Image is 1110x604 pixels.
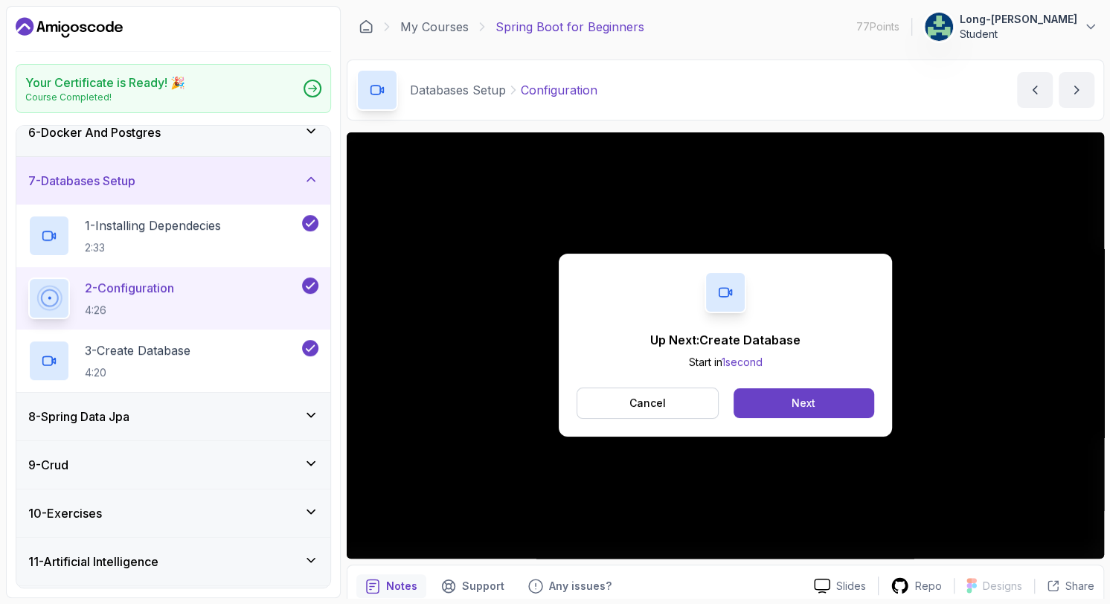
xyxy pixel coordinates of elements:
p: Support [462,579,504,594]
div: Next [792,396,815,411]
p: Share [1065,579,1094,594]
p: 77 Points [856,19,899,34]
p: 4:20 [85,365,190,380]
h3: 10 - Exercises [28,504,102,522]
img: user profile image [925,13,953,41]
p: Course Completed! [25,91,185,103]
button: Support button [432,574,513,598]
button: notes button [356,574,426,598]
button: 7-Databases Setup [16,157,330,205]
button: 8-Spring Data Jpa [16,393,330,440]
button: 10-Exercises [16,489,330,537]
p: Databases Setup [410,81,506,99]
button: Feedback button [519,574,620,598]
p: 4:26 [85,303,174,318]
a: Slides [802,578,878,594]
button: next content [1059,72,1094,108]
h3: 6 - Docker And Postgres [28,123,161,141]
a: My Courses [400,18,469,36]
a: Dashboard [16,16,123,39]
h3: 11 - Artificial Intelligence [28,553,158,571]
p: 1 - Installing Dependecies [85,216,221,234]
p: Configuration [521,81,597,99]
p: Any issues? [549,579,612,594]
button: user profile imageLong-[PERSON_NAME]Student [924,12,1098,42]
p: Long-[PERSON_NAME] [960,12,1077,27]
p: Spring Boot for Beginners [495,18,644,36]
p: Start in [650,355,801,370]
p: 2 - Configuration [85,279,174,297]
p: Student [960,27,1077,42]
button: Cancel [577,388,719,419]
button: 1-Installing Dependecies2:33 [28,215,318,257]
p: Slides [836,579,866,594]
button: Next [734,388,874,418]
span: 1 second [722,356,763,368]
a: Your Certificate is Ready! 🎉Course Completed! [16,64,331,113]
p: Up Next: Create Database [650,331,801,349]
button: 3-Create Database4:20 [28,340,318,382]
button: 2-Configuration4:26 [28,277,318,319]
p: Repo [915,579,942,594]
p: 2:33 [85,240,221,255]
p: Designs [983,579,1022,594]
h3: 9 - Crud [28,456,68,474]
button: 9-Crud [16,441,330,489]
button: Share [1034,579,1094,594]
h3: 7 - Databases Setup [28,172,135,190]
button: 11-Artificial Intelligence [16,538,330,585]
p: 3 - Create Database [85,341,190,359]
h3: 8 - Spring Data Jpa [28,408,129,425]
p: Notes [386,579,417,594]
a: Dashboard [359,19,373,34]
iframe: 2 - Configuration [347,132,1104,559]
button: 6-Docker And Postgres [16,109,330,156]
a: Repo [879,576,954,595]
button: previous content [1017,72,1053,108]
p: Cancel [629,396,666,411]
h2: Your Certificate is Ready! 🎉 [25,74,185,91]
